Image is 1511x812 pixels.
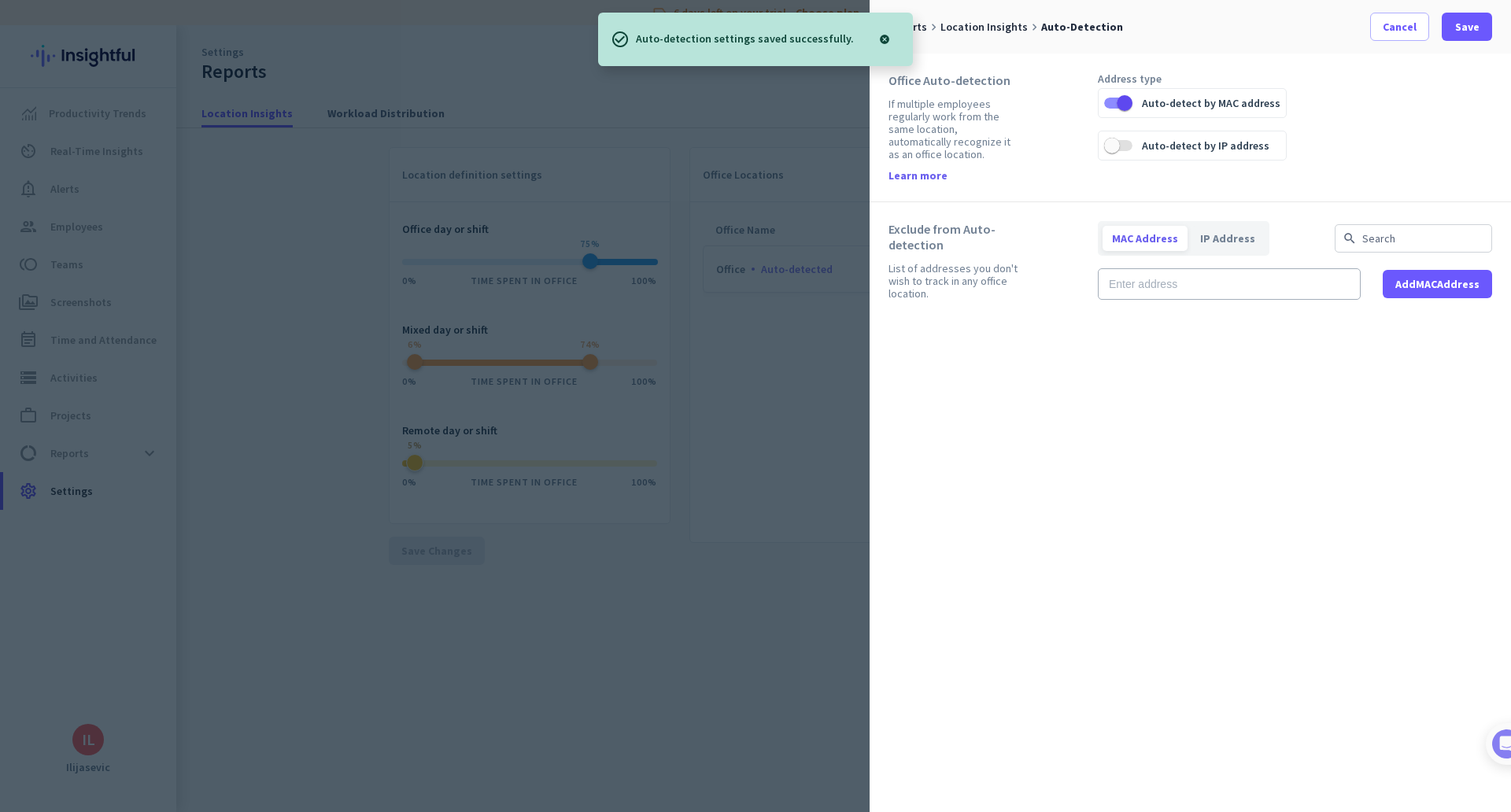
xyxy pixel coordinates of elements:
span: MAC Address [1103,226,1188,251]
span: Add MAC Address [1395,276,1480,292]
button: AddMACAddress [1383,270,1492,298]
i: keyboard_arrow_right [1028,20,1041,34]
input: Enter address [1098,268,1361,300]
div: Office Auto-detection [888,72,1019,88]
span: Save [1455,19,1480,35]
a: Learn more [888,170,948,181]
div: If multiple employees regularly work from the same location, automatically recognize it as an off... [888,98,1019,161]
label: Auto-detect by MAC address [1132,89,1286,117]
label: Auto-detect by IP address [1132,131,1286,160]
span: IP Address [1191,226,1265,251]
i: keyboard_arrow_right [927,20,940,34]
button: Save [1442,13,1492,41]
p: Auto-detection settings saved successfully. [636,30,854,46]
i: search [1343,231,1357,245]
label: Auto-detection [1041,20,1123,34]
span: Cancel [1383,19,1417,35]
div: List of addresses you don't wish to track in any office location. [888,262,1019,300]
div: Address type [1098,72,1162,85]
div: Exclude from Auto-detection [888,221,1019,253]
input: Search [1335,224,1492,253]
label: Location Insights [940,20,1028,34]
button: Cancel [1370,13,1429,41]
